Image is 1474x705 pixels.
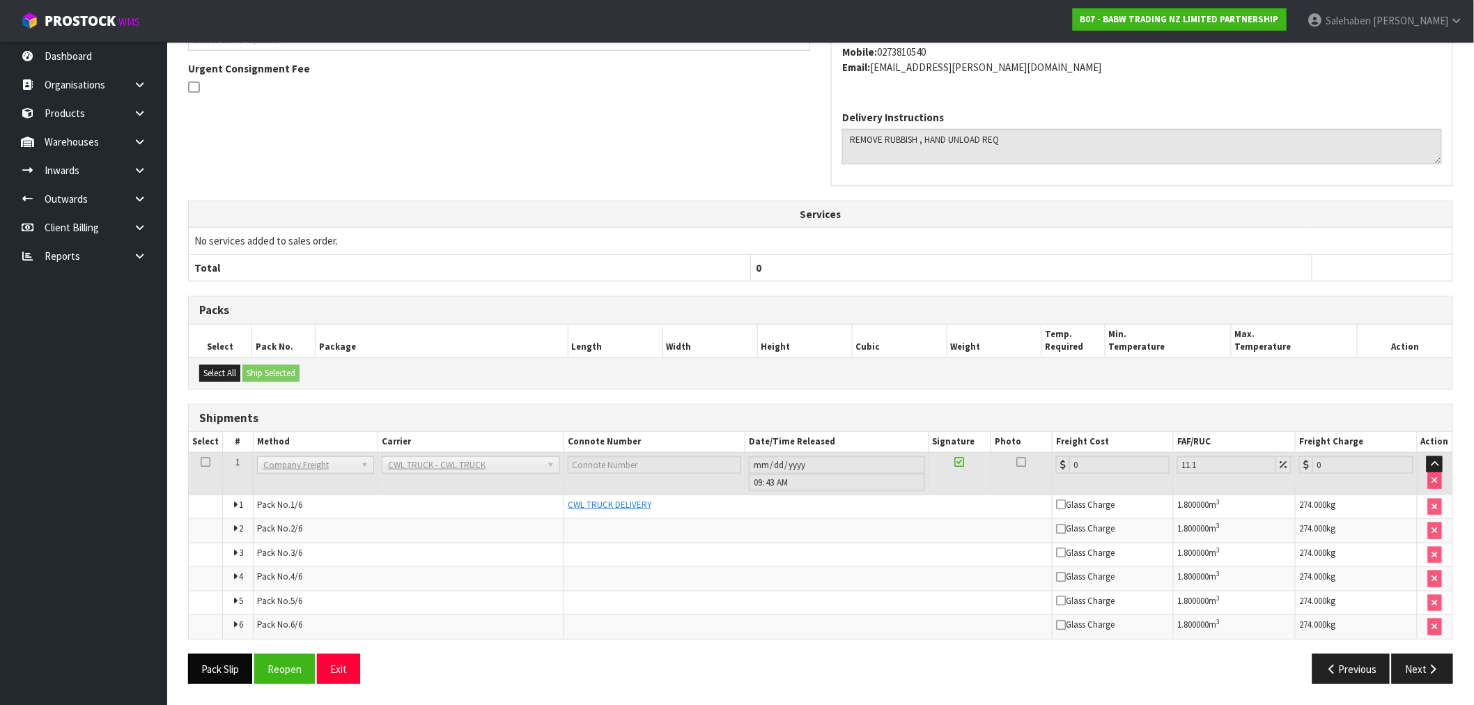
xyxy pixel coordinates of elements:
[1056,547,1115,559] span: Glass Charge
[253,615,564,639] td: Pack No.
[929,432,991,452] th: Signature
[253,519,564,543] td: Pack No.
[189,201,1452,228] th: Services
[1174,432,1296,452] th: FAF/RUC
[757,325,852,357] th: Height
[1299,522,1326,534] span: 274.000
[189,432,223,452] th: Select
[1056,499,1115,511] span: Glass Charge
[290,571,302,582] span: 4/6
[1312,654,1390,684] button: Previous
[290,619,302,630] span: 6/6
[290,499,302,511] span: 1/6
[1216,617,1220,626] sup: 3
[1174,495,1296,519] td: m
[842,61,870,74] strong: email
[118,15,140,29] small: WMS
[1056,619,1115,630] span: Glass Charge
[1299,571,1326,582] span: 274.000
[1296,495,1417,519] td: kg
[1296,432,1417,452] th: Freight Charge
[1056,595,1115,607] span: Glass Charge
[188,654,252,684] button: Pack Slip
[1296,543,1417,567] td: kg
[235,456,240,468] span: 1
[239,522,243,534] span: 2
[1174,591,1296,615] td: m
[45,12,116,30] span: ProStock
[1177,595,1209,607] span: 1.800000
[1417,432,1452,452] th: Action
[947,325,1041,357] th: Weight
[1174,519,1296,543] td: m
[253,567,564,591] td: Pack No.
[842,110,944,125] label: Delivery Instructions
[1174,543,1296,567] td: m
[1216,545,1220,555] sup: 3
[378,432,564,452] th: Carrier
[1073,8,1287,31] a: B07 - BABW TRADING NZ LIMITED PARTNERSHIP
[991,432,1053,452] th: Photo
[199,412,1442,425] h3: Shipments
[1216,497,1220,506] sup: 3
[1232,325,1358,357] th: Max. Temperature
[1373,14,1448,27] span: [PERSON_NAME]
[1056,522,1115,534] span: Glass Charge
[253,432,378,452] th: Method
[1299,595,1326,607] span: 274.000
[1174,567,1296,591] td: m
[290,522,302,534] span: 2/6
[254,654,315,684] button: Reopen
[1299,499,1326,511] span: 274.000
[21,12,38,29] img: cube-alt.png
[253,495,564,519] td: Pack No.
[1216,594,1220,603] sup: 3
[1056,571,1115,582] span: Glass Charge
[239,571,243,582] span: 4
[1105,325,1231,357] th: Min. Temperature
[1296,519,1417,543] td: kg
[842,45,877,59] strong: mobile
[188,61,310,76] label: Urgent Consignment Fee
[252,325,316,357] th: Pack No.
[1177,547,1209,559] span: 1.800000
[1177,619,1209,630] span: 1.800000
[842,30,1442,75] address: 0273810540 0273810540 [EMAIL_ADDRESS][PERSON_NAME][DOMAIN_NAME]
[1296,615,1417,639] td: kg
[290,595,302,607] span: 5/6
[745,432,929,452] th: Date/Time Released
[1080,13,1279,25] strong: B07 - BABW TRADING NZ LIMITED PARTNERSHIP
[1326,14,1371,27] span: Salehaben
[388,457,541,474] span: CWL TRUCK - CWL TRUCK
[317,654,360,684] button: Exit
[1299,547,1326,559] span: 274.000
[1296,567,1417,591] td: kg
[242,365,300,382] button: Ship Selected
[1053,432,1174,452] th: Freight Cost
[1177,522,1209,534] span: 1.800000
[1069,456,1170,474] input: Freight Cost
[199,304,1442,317] h3: Packs
[1296,591,1417,615] td: kg
[290,547,302,559] span: 3/6
[1216,521,1220,530] sup: 3
[1312,456,1413,474] input: Freight Charge
[852,325,947,357] th: Cubic
[1358,325,1452,357] th: Action
[239,499,243,511] span: 1
[239,595,243,607] span: 5
[1392,654,1453,684] button: Next
[239,619,243,630] span: 6
[315,325,568,357] th: Package
[199,365,240,382] button: Select All
[253,543,564,567] td: Pack No.
[568,456,741,474] input: Connote Number
[189,325,252,357] th: Select
[568,499,651,511] span: CWL TRUCK DELIVERY
[1177,499,1209,511] span: 1.800000
[189,228,1452,254] td: No services added to sales order.
[662,325,757,357] th: Width
[1177,456,1276,474] input: Freight Adjustment
[263,457,355,474] span: Company Freight
[189,254,750,281] th: Total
